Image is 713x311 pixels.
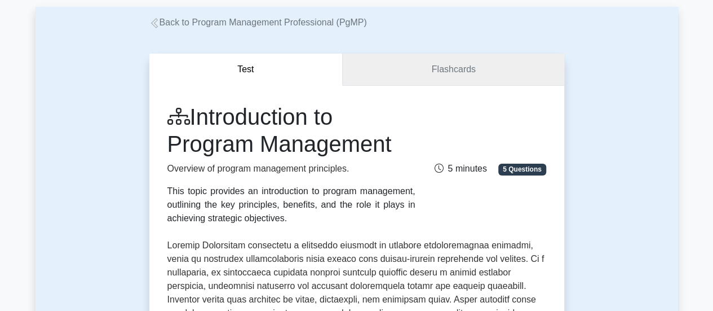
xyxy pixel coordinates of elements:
div: This topic provides an introduction to program management, outlining the key principles, benefits... [167,185,415,225]
a: Back to Program Management Professional (PgMP) [149,17,367,27]
a: Flashcards [343,54,564,86]
button: Test [149,54,343,86]
p: Overview of program management principles. [167,162,415,176]
h1: Introduction to Program Management [167,103,415,157]
span: 5 Questions [498,164,546,175]
span: 5 minutes [434,164,486,173]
